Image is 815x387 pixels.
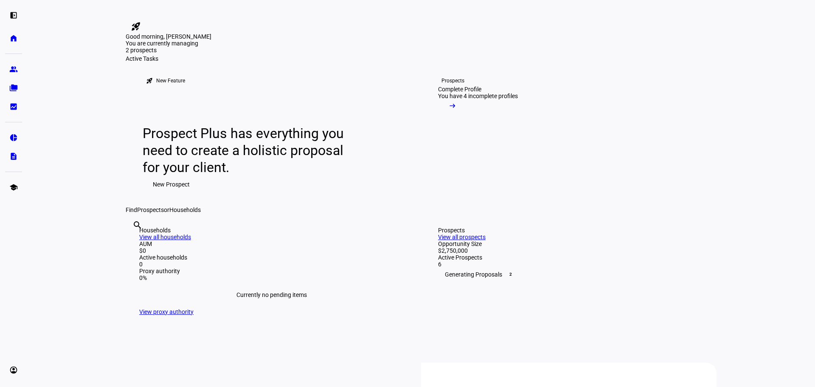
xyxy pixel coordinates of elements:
div: 6 [438,261,703,268]
a: View all prospects [438,234,486,240]
a: folder_copy [5,79,22,96]
mat-icon: search [132,220,143,230]
div: Active Prospects [438,254,703,261]
div: Prospects [438,227,703,234]
eth-mat-symbol: account_circle [9,366,18,374]
span: Prospects [137,206,164,213]
div: Prospects [441,77,464,84]
a: View all households [139,234,191,240]
div: $0 [139,247,404,254]
eth-mat-symbol: left_panel_open [9,11,18,20]
eth-mat-symbol: pie_chart [9,133,18,142]
div: 0 [139,261,404,268]
div: Opportunity Size [438,240,703,247]
a: pie_chart [5,129,22,146]
eth-mat-symbol: home [9,34,18,42]
input: Enter name of prospect or household [132,232,134,242]
button: New Prospect [143,176,200,193]
div: Proxy authority [139,268,404,274]
div: Currently no pending items [139,281,404,308]
mat-icon: rocket_launch [146,77,153,84]
div: Generating Proposals [438,268,703,281]
div: You have 4 incomplete profiles [438,93,518,99]
div: Complete Profile [438,86,481,93]
a: description [5,148,22,165]
a: group [5,61,22,78]
eth-mat-symbol: bid_landscape [9,102,18,111]
eth-mat-symbol: group [9,65,18,73]
div: New Feature [156,77,185,84]
a: home [5,30,22,47]
div: AUM [139,240,404,247]
span: You are currently managing [126,40,198,47]
span: New Prospect [153,176,190,193]
a: bid_landscape [5,98,22,115]
div: Active Tasks [126,55,717,62]
span: 2 [507,271,514,278]
mat-icon: rocket_launch [131,21,141,31]
div: Prospect Plus has everything you need to create a holistic proposal for your client. [143,125,352,176]
div: Good morning, [PERSON_NAME] [126,33,717,40]
div: $2,750,000 [438,247,703,254]
span: Households [169,206,201,213]
mat-icon: arrow_right_alt [448,102,457,110]
div: Active households [139,254,404,261]
a: View proxy authority [139,308,194,315]
div: 0% [139,274,404,281]
a: ProspectsComplete ProfileYou have 4 incomplete profiles [424,62,565,206]
div: 2 prospects [126,47,211,54]
div: Households [139,227,404,234]
eth-mat-symbol: school [9,183,18,192]
eth-mat-symbol: description [9,152,18,161]
div: Find or [126,206,717,213]
eth-mat-symbol: folder_copy [9,84,18,92]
